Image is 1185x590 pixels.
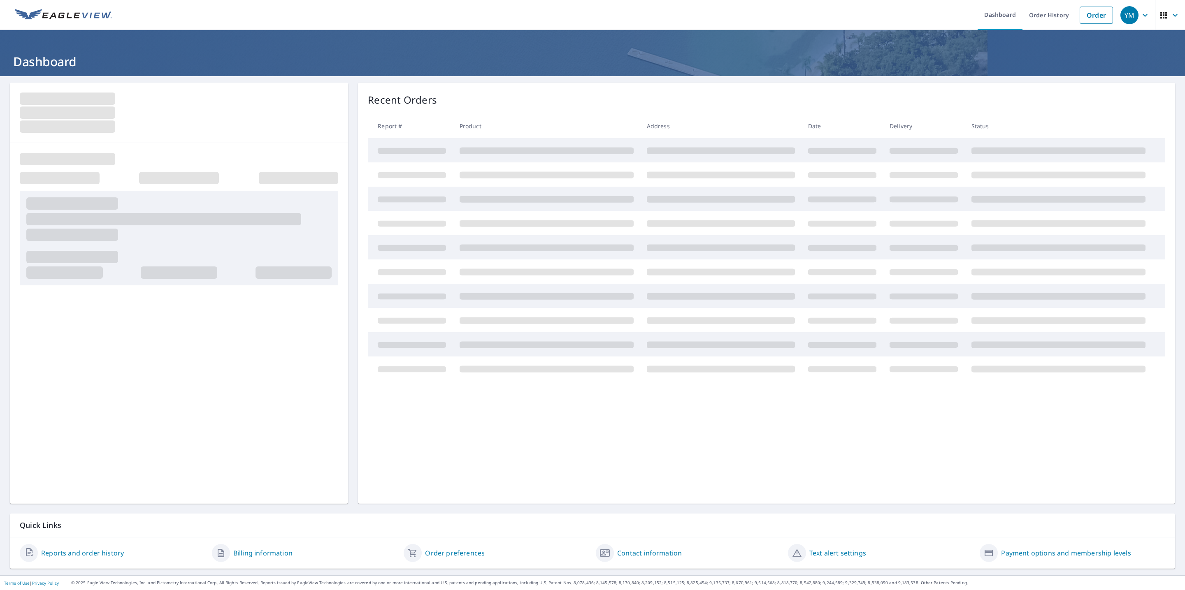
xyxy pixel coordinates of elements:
[71,580,1181,586] p: © 2025 Eagle View Technologies, Inc. and Pictometry International Corp. All Rights Reserved. Repo...
[1120,6,1139,24] div: YM
[41,548,124,558] a: Reports and order history
[4,580,30,586] a: Terms of Use
[617,548,682,558] a: Contact information
[368,93,437,107] p: Recent Orders
[425,548,485,558] a: Order preferences
[1001,548,1131,558] a: Payment options and membership levels
[640,114,802,138] th: Address
[809,548,866,558] a: Text alert settings
[233,548,293,558] a: Billing information
[965,114,1152,138] th: Status
[20,520,1165,530] p: Quick Links
[1080,7,1113,24] a: Order
[453,114,640,138] th: Product
[15,9,112,21] img: EV Logo
[883,114,964,138] th: Delivery
[4,581,59,585] p: |
[10,53,1175,70] h1: Dashboard
[368,114,453,138] th: Report #
[32,580,59,586] a: Privacy Policy
[802,114,883,138] th: Date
